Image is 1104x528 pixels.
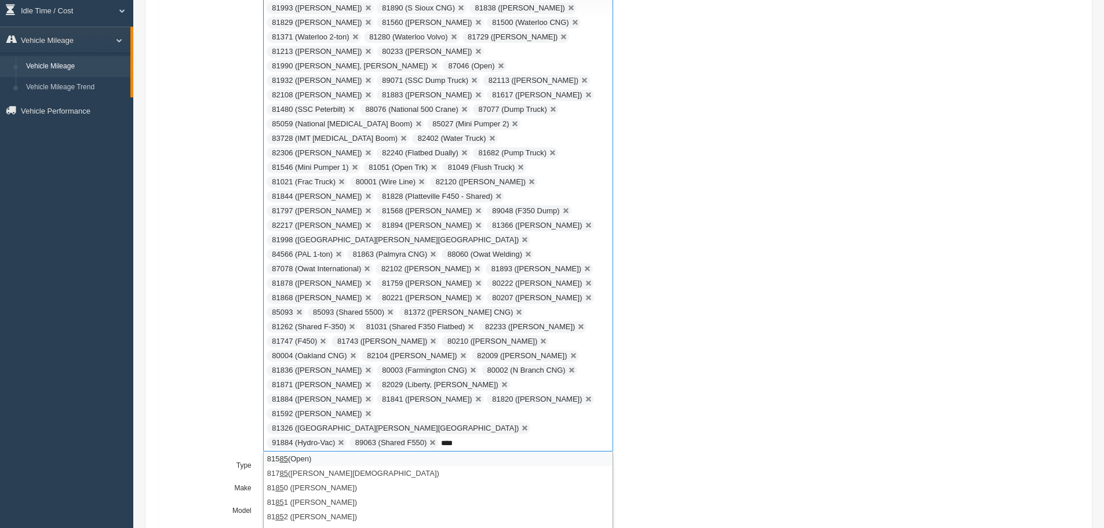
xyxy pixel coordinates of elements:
[382,221,472,230] span: 81894 ([PERSON_NAME])
[264,451,613,466] li: 815 (Open)
[264,509,613,524] li: 81 2 ([PERSON_NAME])
[477,351,567,360] span: 82009 ([PERSON_NAME])
[366,322,465,331] span: 81031 (Shared F350 Flatbed)
[353,250,428,258] span: 81863 (Palmyra CNG)
[272,235,519,244] span: 81998 ([GEOGRAPHIC_DATA][PERSON_NAME][GEOGRAPHIC_DATA])
[432,119,509,128] span: 85027 (Mini Pumper 2)
[369,163,428,172] span: 81051 (Open Trk)
[382,279,472,287] span: 81759 ([PERSON_NAME])
[272,366,362,374] span: 81836 ([PERSON_NAME])
[21,77,130,98] a: Vehicle Mileage Trend
[485,322,575,331] span: 82233 ([PERSON_NAME])
[272,3,362,12] span: 81993 ([PERSON_NAME])
[478,105,547,114] span: 87077 (Dump Truck)
[475,3,565,12] span: 81838 ([PERSON_NAME])
[272,177,336,186] span: 81021 (Frac Truck)
[382,380,498,389] span: 82029 (Liberty, [PERSON_NAME])
[382,148,458,157] span: 82240 (Flatbed Dually)
[382,293,472,302] span: 80221 ([PERSON_NAME])
[264,480,613,495] li: 81 0 ([PERSON_NAME])
[365,105,458,114] span: 88076 (National 500 Crane)
[185,480,257,494] label: Make
[492,221,582,230] span: 81366 ([PERSON_NAME])
[337,337,427,345] span: 81743 ([PERSON_NAME])
[272,221,362,230] span: 82217 ([PERSON_NAME])
[272,192,362,201] span: 81844 ([PERSON_NAME])
[382,192,493,201] span: 81828 (Platteville F450 - Shared)
[275,498,283,507] em: 85
[272,119,412,128] span: 85059 (National [MEDICAL_DATA] Boom)
[448,61,494,70] span: 87046 (Open)
[492,90,582,99] span: 81617 ([PERSON_NAME])
[272,308,293,316] span: 85093
[279,454,287,463] em: 85
[272,18,362,27] span: 81829 ([PERSON_NAME])
[382,206,472,215] span: 81568 ([PERSON_NAME])
[418,134,486,143] span: 82402 (Water Truck)
[272,279,362,287] span: 81878 ([PERSON_NAME])
[272,351,347,360] span: 80004 (Oakland CNG)
[272,438,335,447] span: 91884 (Hydro-Vac)
[448,163,515,172] span: 81049 (Flush Truck)
[489,76,578,85] span: 82113 ([PERSON_NAME])
[272,380,362,389] span: 81871 ([PERSON_NAME])
[447,337,537,345] span: 80210 ([PERSON_NAME])
[272,61,428,70] span: 81990 ([PERSON_NAME], [PERSON_NAME])
[405,308,513,316] span: 81372 ([PERSON_NAME] CNG)
[21,56,130,77] a: Vehicle Mileage
[272,322,346,331] span: 81262 (Shared F-350)
[447,250,522,258] span: 88060 (Owat Welding)
[382,366,467,374] span: 80003 (Farmington CNG)
[355,438,427,447] span: 89063 (Shared F550)
[272,293,362,302] span: 81868 ([PERSON_NAME])
[381,264,471,273] span: 82102 ([PERSON_NAME])
[382,76,468,85] span: 89071 (SSC Dump Truck)
[478,148,546,157] span: 81682 (Pump Truck)
[264,466,613,480] li: 817 ([PERSON_NAME][DEMOGRAPHIC_DATA])
[272,47,362,56] span: 81213 ([PERSON_NAME])
[382,47,472,56] span: 80233 ([PERSON_NAME])
[313,308,384,316] span: 85093 (Shared 5500)
[436,177,526,186] span: 82120 ([PERSON_NAME])
[369,32,447,41] span: 81280 (Waterloo Volvo)
[382,90,472,99] span: 81883 ([PERSON_NAME])
[272,250,333,258] span: 84566 (PAL 1-ton)
[272,163,348,172] span: 81546 (Mini Pumper 1)
[356,177,416,186] span: 80001 (Wire Line)
[272,105,345,114] span: 81480 (SSC Peterbilt)
[272,206,362,215] span: 81797 ([PERSON_NAME])
[272,32,349,41] span: 81371 (Waterloo 2-ton)
[492,206,559,215] span: 89048 (F350 Dump)
[185,502,257,516] label: Model
[279,469,287,478] em: 85
[272,264,361,273] span: 87078 (Owat International)
[382,3,455,12] span: 81890 (S Sioux CNG)
[492,293,582,302] span: 80207 ([PERSON_NAME])
[492,279,582,287] span: 80222 ([PERSON_NAME])
[382,395,472,403] span: 81841 ([PERSON_NAME])
[272,134,398,143] span: 83728 (IMT [MEDICAL_DATA] Boom)
[272,148,362,157] span: 82306 ([PERSON_NAME])
[492,395,582,403] span: 81820 ([PERSON_NAME])
[272,395,362,403] span: 81884 ([PERSON_NAME])
[272,337,317,345] span: 81747 (F450)
[468,32,558,41] span: 81729 ([PERSON_NAME])
[492,18,569,27] span: 81500 (Waterloo CNG)
[272,424,519,432] span: 81326 ([GEOGRAPHIC_DATA][PERSON_NAME][GEOGRAPHIC_DATA])
[272,76,362,85] span: 81932 ([PERSON_NAME])
[382,18,472,27] span: 81560 ([PERSON_NAME])
[487,366,566,374] span: 80002 (N Branch CNG)
[491,264,581,273] span: 81893 ([PERSON_NAME])
[275,512,283,521] em: 85
[272,90,362,99] span: 82108 ([PERSON_NAME])
[185,457,257,471] label: Type
[367,351,457,360] span: 82104 ([PERSON_NAME])
[272,409,362,418] span: 81592 ([PERSON_NAME])
[264,495,613,509] li: 81 1 ([PERSON_NAME])
[275,483,283,492] em: 85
